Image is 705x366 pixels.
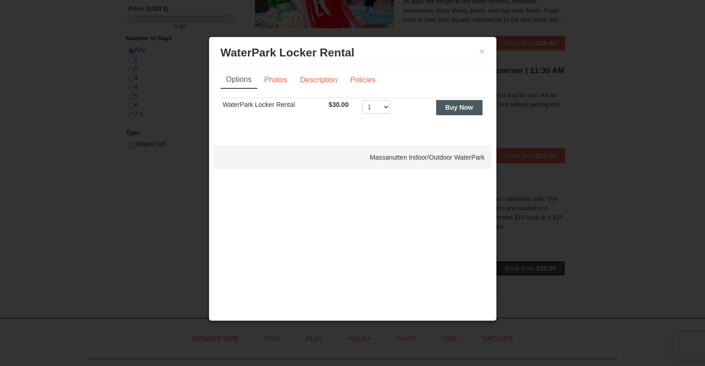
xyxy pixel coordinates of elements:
span: $30.00 [329,101,349,108]
a: Photos [258,71,293,89]
strong: Buy Now [445,104,473,111]
a: Policies [344,71,381,89]
a: Options [221,71,257,89]
h3: WaterPark Locker Rental [221,46,485,60]
button: × [479,47,485,56]
td: WaterPark Locker Rental [221,98,327,121]
button: Buy Now [436,100,483,115]
div: Massanutten Indoor/Outdoor WaterPark [214,146,492,169]
a: Description [294,71,343,89]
